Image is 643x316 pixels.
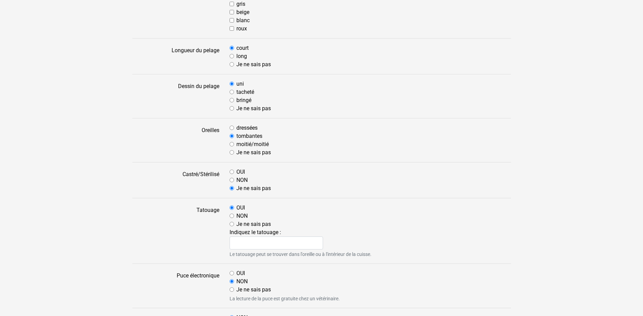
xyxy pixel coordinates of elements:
label: Je ne sais pas [236,60,271,69]
label: Je ne sais pas [236,148,271,157]
input: Je ne sais pas [230,287,234,292]
span: Indiquez le tatouage : [230,229,511,249]
label: OUI [236,168,245,176]
label: Je ne sais pas [236,220,271,228]
label: Oreilles [127,124,224,157]
label: OUI [236,269,245,277]
label: dressées [236,124,258,132]
input: Je ne sais pas [230,150,234,155]
label: Longueur du pelage [127,44,224,69]
input: OUI [230,170,234,174]
input: NON [230,214,234,218]
input: Je ne sais pas [230,186,234,190]
label: Je ne sais pas [236,184,271,192]
input: dressées [230,126,234,130]
input: bringé [230,98,234,102]
label: court [236,44,249,52]
label: Je ne sais pas [236,286,271,294]
input: OUI [230,271,234,275]
label: NON [236,212,248,220]
input: Je ne sais pas [230,106,234,111]
label: NON [236,176,248,184]
label: NON [236,277,248,286]
small: La lecture de la puce est gratuite chez un vétérinaire. [230,295,511,302]
input: OUI [230,205,234,210]
input: uni [230,82,234,86]
input: Je ne sais pas [230,222,234,226]
label: bringé [236,96,251,104]
label: Castré/Stérilisé [127,168,224,192]
small: Le tatouage peut se trouver dans l'oreille ou à l'intérieur de la cuisse. [230,251,511,258]
label: tombantes [236,132,262,140]
input: tacheté [230,90,234,94]
label: Je ne sais pas [236,104,271,113]
input: long [230,54,234,58]
input: tombantes [230,134,234,138]
input: Je ne sais pas [230,62,234,67]
label: tacheté [236,88,254,96]
label: uni [236,80,244,88]
input: moitié/moitié [230,142,234,146]
label: OUI [236,204,245,212]
input: NON [230,178,234,182]
label: beige [236,8,249,16]
label: Puce électronique [127,269,224,302]
input: NON [230,279,234,284]
label: roux [236,25,247,33]
label: Tatouage [127,204,224,258]
label: long [236,52,247,60]
label: blanc [236,16,250,25]
input: court [230,46,234,50]
label: moitié/moitié [236,140,269,148]
label: Dessin du pelage [127,80,224,113]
